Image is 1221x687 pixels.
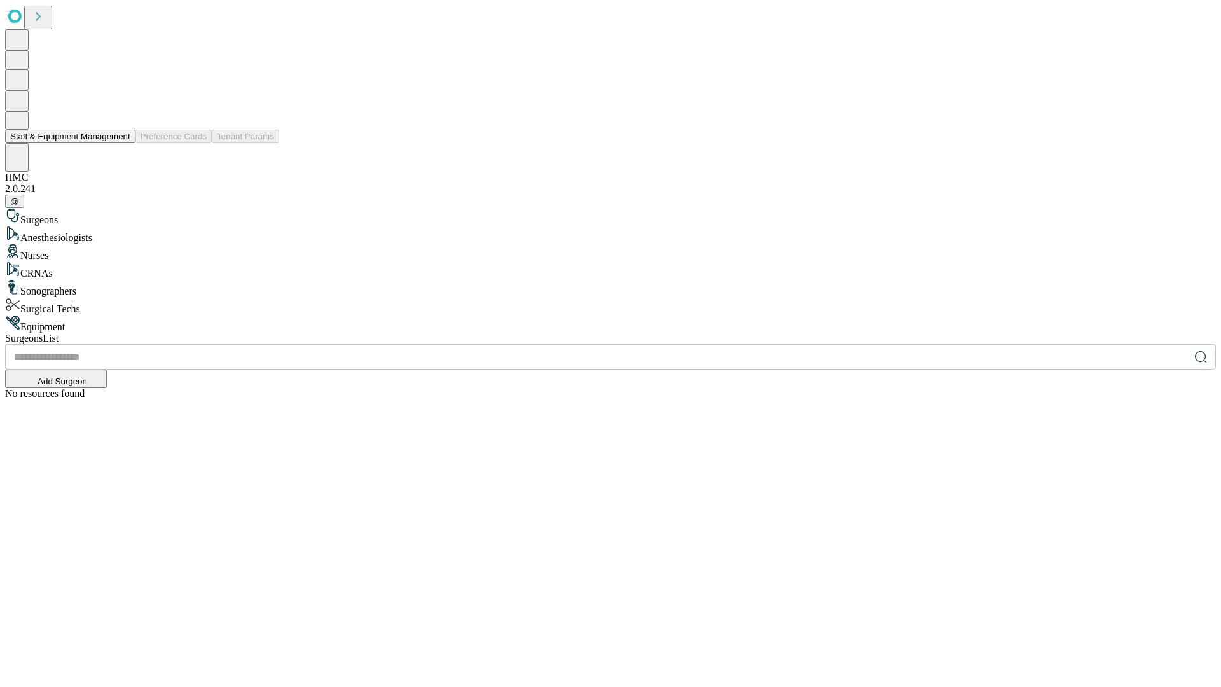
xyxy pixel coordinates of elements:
[5,388,1216,399] div: No resources found
[5,183,1216,195] div: 2.0.241
[212,130,279,143] button: Tenant Params
[5,226,1216,244] div: Anesthesiologists
[5,333,1216,344] div: Surgeons List
[135,130,212,143] button: Preference Cards
[5,130,135,143] button: Staff & Equipment Management
[38,377,87,386] span: Add Surgeon
[5,297,1216,315] div: Surgical Techs
[5,315,1216,333] div: Equipment
[10,197,19,206] span: @
[5,208,1216,226] div: Surgeons
[5,172,1216,183] div: HMC
[5,370,107,388] button: Add Surgeon
[5,261,1216,279] div: CRNAs
[5,244,1216,261] div: Nurses
[5,279,1216,297] div: Sonographers
[5,195,24,208] button: @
